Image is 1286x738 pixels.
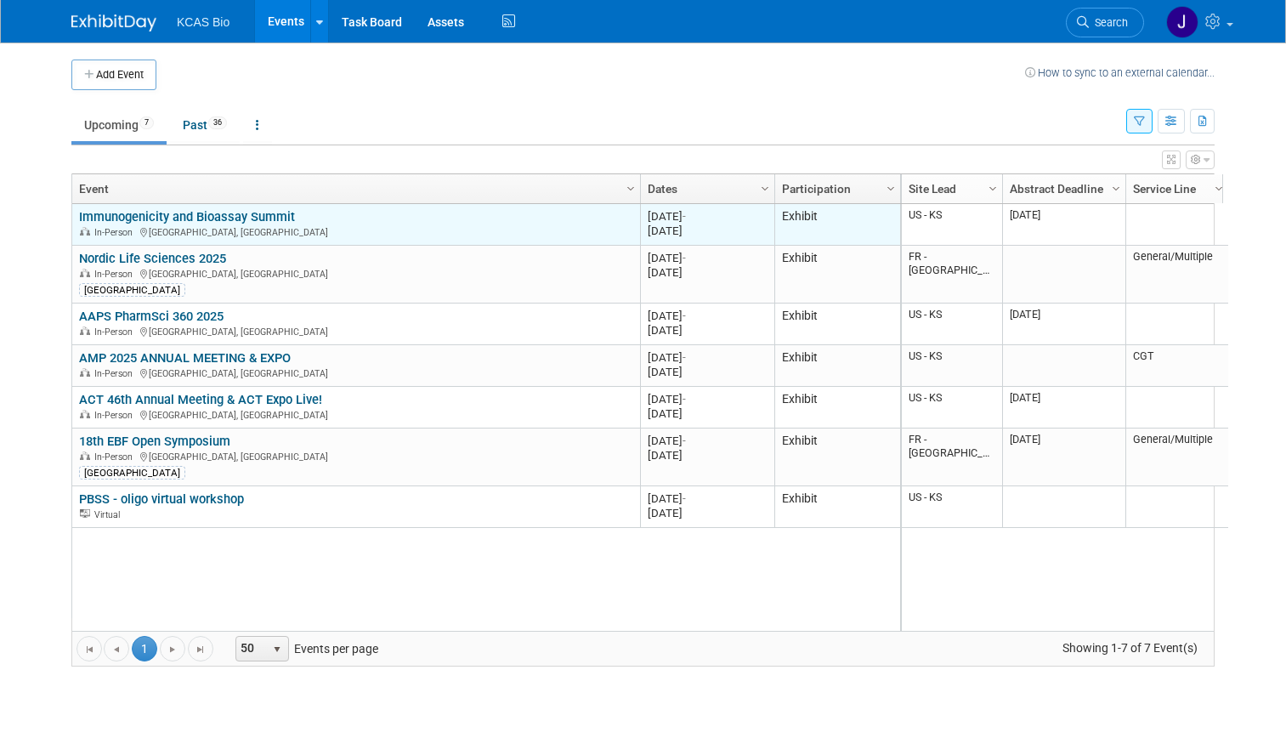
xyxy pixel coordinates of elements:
[80,368,90,377] img: In-Person Event
[1212,182,1226,196] span: Column Settings
[624,182,637,196] span: Column Settings
[79,449,632,463] div: [GEOGRAPHIC_DATA], [GEOGRAPHIC_DATA]
[1109,182,1123,196] span: Column Settings
[80,509,90,518] img: Virtual Event
[208,116,227,129] span: 36
[648,174,763,203] a: Dates
[170,109,240,141] a: Past36
[882,174,901,200] a: Column Settings
[80,227,90,236] img: In-Person Event
[79,309,224,324] a: AAPS PharmSci 360 2025
[774,345,900,387] td: Exhibit
[984,174,1003,200] a: Column Settings
[194,643,207,656] span: Go to the last page
[884,182,898,196] span: Column Settings
[80,326,90,335] img: In-Person Event
[79,251,226,266] a: Nordic Life Sciences 2025
[902,304,1002,345] td: US - KS
[94,326,138,338] span: In-Person
[110,643,123,656] span: Go to the previous page
[1125,429,1228,486] td: General/Multiple
[1066,8,1144,37] a: Search
[902,246,1002,304] td: FR - [GEOGRAPHIC_DATA]
[1125,246,1228,304] td: General/Multiple
[214,636,395,661] span: Events per page
[758,182,772,196] span: Column Settings
[648,406,767,421] div: [DATE]
[79,174,629,203] a: Event
[104,636,129,661] a: Go to the previous page
[683,393,686,406] span: -
[683,210,686,223] span: -
[774,486,900,528] td: Exhibit
[909,174,991,203] a: Site Lead
[648,491,767,506] div: [DATE]
[79,283,185,297] div: [GEOGRAPHIC_DATA]
[94,451,138,463] span: In-Person
[683,434,686,447] span: -
[270,643,284,656] span: select
[648,392,767,406] div: [DATE]
[80,451,90,460] img: In-Person Event
[774,304,900,345] td: Exhibit
[79,224,632,239] div: [GEOGRAPHIC_DATA], [GEOGRAPHIC_DATA]
[79,392,322,407] a: ACT 46th Annual Meeting & ACT Expo Live!
[188,636,213,661] a: Go to the last page
[94,269,138,280] span: In-Person
[756,174,775,200] a: Column Settings
[1002,387,1125,429] td: [DATE]
[79,466,185,480] div: [GEOGRAPHIC_DATA]
[166,643,179,656] span: Go to the next page
[1047,636,1214,660] span: Showing 1-7 of 7 Event(s)
[94,509,125,520] span: Virtual
[774,246,900,304] td: Exhibit
[79,209,295,224] a: Immunogenicity and Bioassay Summit
[902,387,1002,429] td: US - KS
[177,15,229,29] span: KCAS Bio
[648,323,767,338] div: [DATE]
[1108,174,1126,200] a: Column Settings
[82,643,96,656] span: Go to the first page
[1210,174,1229,200] a: Column Settings
[648,209,767,224] div: [DATE]
[1089,16,1128,29] span: Search
[648,448,767,463] div: [DATE]
[79,266,632,281] div: [GEOGRAPHIC_DATA], [GEOGRAPHIC_DATA]
[1125,345,1228,387] td: CGT
[986,182,1000,196] span: Column Settings
[902,204,1002,246] td: US - KS
[236,637,265,661] span: 50
[648,265,767,280] div: [DATE]
[648,350,767,365] div: [DATE]
[648,309,767,323] div: [DATE]
[76,636,102,661] a: Go to the first page
[71,60,156,90] button: Add Event
[902,345,1002,387] td: US - KS
[782,174,889,203] a: Participation
[79,324,632,338] div: [GEOGRAPHIC_DATA], [GEOGRAPHIC_DATA]
[79,434,230,449] a: 18th EBF Open Symposium
[79,366,632,380] div: [GEOGRAPHIC_DATA], [GEOGRAPHIC_DATA]
[79,491,244,507] a: PBSS - oligo virtual workshop
[139,116,154,129] span: 7
[683,492,686,505] span: -
[774,387,900,429] td: Exhibit
[1166,6,1198,38] img: Jason Hannah
[648,365,767,379] div: [DATE]
[1025,66,1215,79] a: How to sync to an external calendar...
[80,269,90,277] img: In-Person Event
[1010,174,1114,203] a: Abstract Deadline
[1002,304,1125,345] td: [DATE]
[1002,204,1125,246] td: [DATE]
[79,407,632,422] div: [GEOGRAPHIC_DATA], [GEOGRAPHIC_DATA]
[94,227,138,238] span: In-Person
[902,429,1002,486] td: FR - [GEOGRAPHIC_DATA]
[683,351,686,364] span: -
[648,224,767,238] div: [DATE]
[79,350,291,366] a: AMP 2025 ANNUAL MEETING & EXPO
[774,429,900,486] td: Exhibit
[683,252,686,264] span: -
[94,410,138,421] span: In-Person
[683,309,686,322] span: -
[71,109,167,141] a: Upcoming7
